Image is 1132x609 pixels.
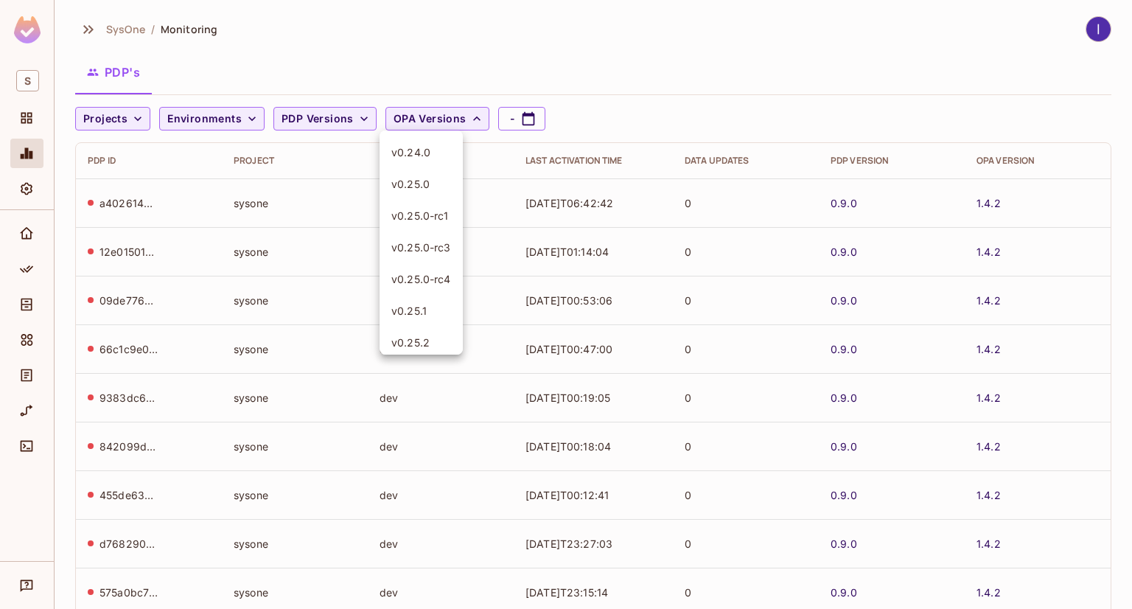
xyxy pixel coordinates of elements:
span: v0.25.0-rc1 [391,209,451,223]
span: v0.24.0 [391,145,451,159]
span: v0.25.0-rc4 [391,272,451,286]
span: v0.25.2 [391,335,451,349]
span: v0.25.0-rc3 [391,240,451,254]
span: v0.25.0 [391,177,451,191]
span: v0.25.1 [391,304,451,318]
